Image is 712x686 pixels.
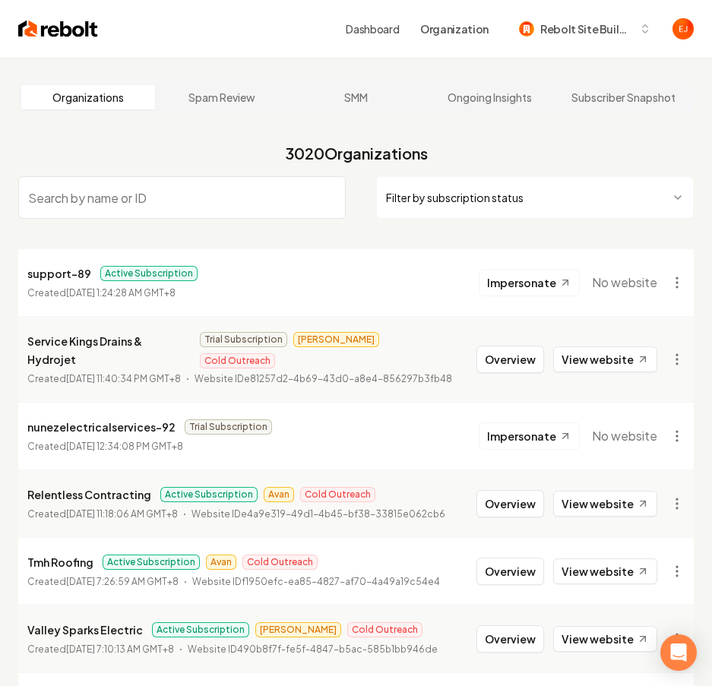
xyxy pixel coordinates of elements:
[27,621,143,639] p: Valley Sparks Electric
[27,507,178,522] p: Created
[476,625,544,653] button: Overview
[18,18,98,40] img: Rebolt Logo
[411,15,498,43] button: Organization
[293,332,379,347] span: [PERSON_NAME]
[476,346,544,373] button: Overview
[185,419,272,435] span: Trial Subscription
[479,422,580,450] button: Impersonate
[66,508,178,520] time: [DATE] 11:18:06 AM GMT+8
[300,487,375,502] span: Cold Outreach
[27,371,181,387] p: Created
[540,21,633,37] span: Rebolt Site Builder
[347,622,422,637] span: Cold Outreach
[200,353,275,368] span: Cold Outreach
[27,485,151,504] p: Relentless Contracting
[103,555,200,570] span: Active Subscription
[660,634,697,671] div: Open Intercom Messenger
[476,490,544,517] button: Overview
[195,371,452,387] p: Website ID e81257d2-4b69-43d0-a8e4-856297b3fb48
[476,558,544,585] button: Overview
[289,85,422,109] a: SMM
[487,428,556,444] span: Impersonate
[553,346,657,372] a: View website
[160,487,258,502] span: Active Subscription
[255,622,341,637] span: [PERSON_NAME]
[423,85,557,109] a: Ongoing Insights
[18,176,346,219] input: Search by name or ID
[188,642,438,657] p: Website ID 490b8f7f-fe5f-4847-b5ac-585b1bb946de
[553,626,657,652] a: View website
[200,332,287,347] span: Trial Subscription
[21,85,155,109] a: Organizations
[242,555,318,570] span: Cold Outreach
[100,266,198,281] span: Active Subscription
[285,143,428,164] a: 3020Organizations
[27,418,176,436] p: nunezelectricalservices-92
[155,85,289,109] a: Spam Review
[553,558,657,584] a: View website
[346,21,399,36] a: Dashboard
[592,427,657,445] span: No website
[152,622,249,637] span: Active Subscription
[553,491,657,517] a: View website
[206,555,236,570] span: Avan
[66,643,174,655] time: [DATE] 7:10:13 AM GMT+8
[191,507,445,522] p: Website ID e4a9e319-49d1-4b45-bf38-33815e062cb6
[66,373,181,384] time: [DATE] 11:40:34 PM GMT+8
[66,441,183,452] time: [DATE] 12:34:08 PM GMT+8
[27,439,183,454] p: Created
[487,275,556,290] span: Impersonate
[264,487,294,502] span: Avan
[592,273,657,292] span: No website
[27,332,191,368] p: Service Kings Drains & Hydrojet
[27,286,176,301] p: Created
[479,269,580,296] button: Impersonate
[672,18,694,40] button: Open user button
[27,642,174,657] p: Created
[519,21,534,36] img: Rebolt Site Builder
[66,287,176,299] time: [DATE] 1:24:28 AM GMT+8
[66,576,179,587] time: [DATE] 7:26:59 AM GMT+8
[192,574,440,590] p: Website ID f1950efc-ea85-4827-af70-4a49a19c54e4
[27,553,93,571] p: Tmh Roofing
[672,18,694,40] img: Eduard Joers
[557,85,691,109] a: Subscriber Snapshot
[27,264,91,283] p: support-89
[27,574,179,590] p: Created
